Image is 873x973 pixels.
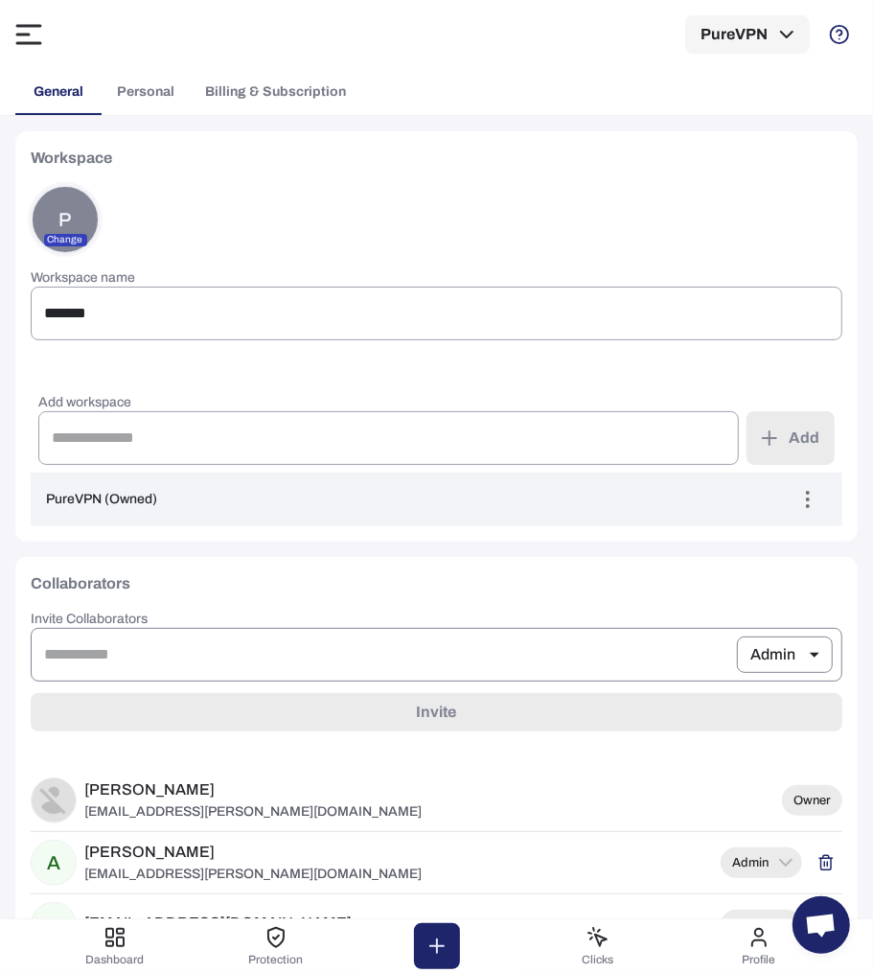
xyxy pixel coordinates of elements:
[517,919,678,973] button: Clicks
[685,15,810,54] button: PureVPN
[793,896,850,954] div: Open chat
[34,919,195,973] button: Dashboard
[31,840,77,886] div: A
[31,611,842,628] h6: Invite Collaborators
[44,234,87,246] p: Change
[84,866,422,883] p: [EMAIL_ADDRESS][PERSON_NAME][DOMAIN_NAME]
[84,914,352,933] h6: [EMAIL_ADDRESS][DOMAIN_NAME]
[31,902,77,948] div: B
[742,953,775,966] span: Profile
[34,83,83,101] span: General
[32,778,76,822] img: Abdul Haseeb
[721,847,802,878] div: Admin
[721,855,780,870] span: Admin
[85,953,144,966] span: Dashboard
[84,803,422,821] p: [EMAIL_ADDRESS][PERSON_NAME][DOMAIN_NAME]
[38,394,739,411] h6: Add workspace
[205,83,346,101] span: Billing & Subscription
[721,910,802,940] div: Admin
[31,185,100,254] div: P
[582,953,613,966] span: Clicks
[84,780,422,799] h6: [PERSON_NAME]
[782,793,842,808] span: Owner
[117,83,174,101] span: Personal
[84,843,422,862] h6: [PERSON_NAME]
[195,919,356,973] button: Protection
[248,953,303,966] span: Protection
[31,572,130,595] h6: Collaborators
[46,491,157,508] p: PureVPN (Owned)
[31,147,112,170] h6: Workspace
[737,628,833,682] div: Admin
[721,917,780,933] span: Admin
[31,185,100,254] button: PChange
[678,919,839,973] button: Profile
[31,269,842,287] h6: Workspace name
